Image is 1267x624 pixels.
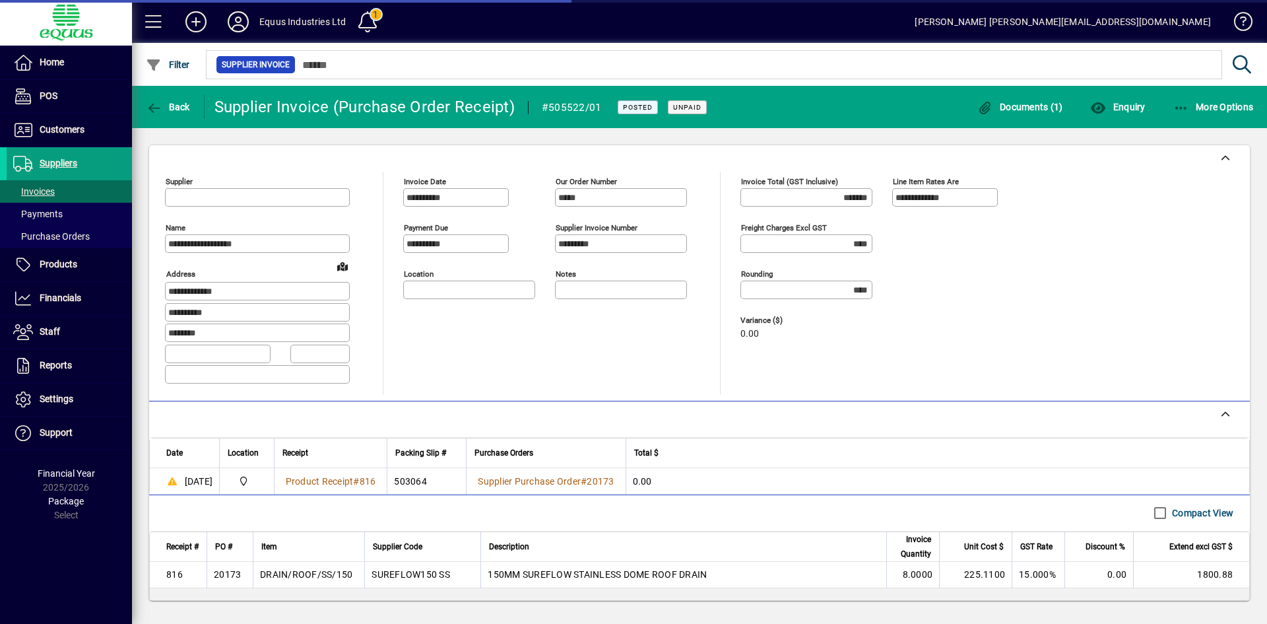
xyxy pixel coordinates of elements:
span: Purchase Orders [13,231,90,242]
td: 0.00 [1064,562,1133,588]
td: 20173 [207,562,253,588]
a: Payments [7,203,132,225]
span: Purchase Orders [474,446,533,460]
button: More Options [1170,95,1257,119]
span: 816 [360,476,376,487]
a: View on map [332,256,353,277]
a: Products [7,248,132,281]
a: Staff [7,316,132,349]
span: 0.00 [740,329,759,339]
span: Supplier Invoice [222,58,290,71]
mat-label: Freight charges excl GST [741,223,827,232]
div: Receipt [282,446,379,460]
span: Invoices [13,186,55,197]
td: 1800.88 [1133,562,1249,588]
button: Enquiry [1087,95,1148,119]
div: Equus Industries Ltd [259,11,346,32]
a: POS [7,80,132,113]
mat-label: Invoice date [404,177,446,186]
span: Date [166,446,183,460]
button: Filter [143,53,193,77]
span: Description [489,539,529,554]
mat-label: Notes [556,269,576,279]
mat-label: Line item rates are [893,177,959,186]
span: Location [228,446,259,460]
span: GST Rate [1020,539,1053,554]
td: 225.1100 [939,562,1012,588]
span: Customers [40,124,84,135]
span: Invoice Quantity [895,532,931,561]
div: Packing Slip # [395,446,458,460]
mat-label: Rounding [741,269,773,279]
span: Variance ($) [740,316,820,325]
span: Unit Cost $ [964,539,1004,554]
mat-label: Supplier [166,177,193,186]
td: 8.0000 [886,562,939,588]
mat-label: Our order number [556,177,617,186]
div: DRAIN/ROOF/SS/150 [260,568,352,581]
a: Customers [7,114,132,147]
div: #505522/01 [542,97,602,118]
mat-label: Invoice Total (GST inclusive) [741,177,838,186]
span: Receipt # [166,539,199,554]
span: Unpaid [673,103,701,112]
td: 150MM SUREFLOW STAINLESS DOME ROOF DRAIN [480,562,886,588]
mat-label: Supplier invoice number [556,223,637,232]
a: Product Receipt#816 [281,474,381,489]
span: Package [48,496,84,506]
span: Support [40,427,73,438]
span: Product Receipt [286,476,354,487]
a: Support [7,417,132,450]
td: 503064 [387,468,466,495]
span: Packing Slip # [395,446,446,460]
span: Item [261,539,277,554]
span: Financial Year [38,468,95,479]
span: Receipt [282,446,308,460]
span: Supplier Purchase Order [478,476,581,487]
span: Total $ [634,446,659,460]
mat-label: Location [404,269,434,279]
div: PLEASE COURIER TO [STREET_ADDRESS][PERSON_NAME]. THANK YOU [150,588,1249,623]
span: Documents (1) [977,102,1063,112]
a: Settings [7,383,132,416]
label: Compact View [1169,506,1233,520]
span: Back [146,102,190,112]
span: POS [40,90,57,101]
td: 0.00 [626,468,1250,495]
span: Settings [40,394,73,404]
span: Home [40,57,64,67]
a: Knowledge Base [1224,3,1251,46]
div: Supplier Invoice (Purchase Order Receipt) [214,96,515,118]
span: Suppliers [40,158,77,168]
div: [PERSON_NAME] [PERSON_NAME][EMAIL_ADDRESS][DOMAIN_NAME] [915,11,1211,32]
span: Financials [40,293,81,303]
span: [DATE] [185,475,213,488]
div: Date [166,446,211,460]
span: # [581,476,587,487]
a: Invoices [7,180,132,203]
app-page-header-button: Back [132,95,205,119]
a: Financials [7,282,132,315]
button: Back [143,95,193,119]
span: Payments [13,209,63,219]
div: Total $ [634,446,1233,460]
span: PO # [215,539,232,554]
mat-label: Payment due [404,223,448,232]
mat-label: Name [166,223,185,232]
span: 20173 [587,476,614,487]
span: Discount % [1086,539,1125,554]
button: Add [175,10,217,34]
span: Products [40,259,77,269]
a: Reports [7,349,132,382]
span: Filter [146,59,190,70]
td: 15.000% [1012,562,1064,588]
a: Purchase Orders [7,225,132,248]
span: Posted [623,103,653,112]
span: Staff [40,326,60,337]
span: # [353,476,359,487]
span: Enquiry [1090,102,1145,112]
a: Supplier Purchase Order#20173 [473,474,618,489]
td: 816 [150,562,207,588]
span: More Options [1173,102,1254,112]
button: Profile [217,10,259,34]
